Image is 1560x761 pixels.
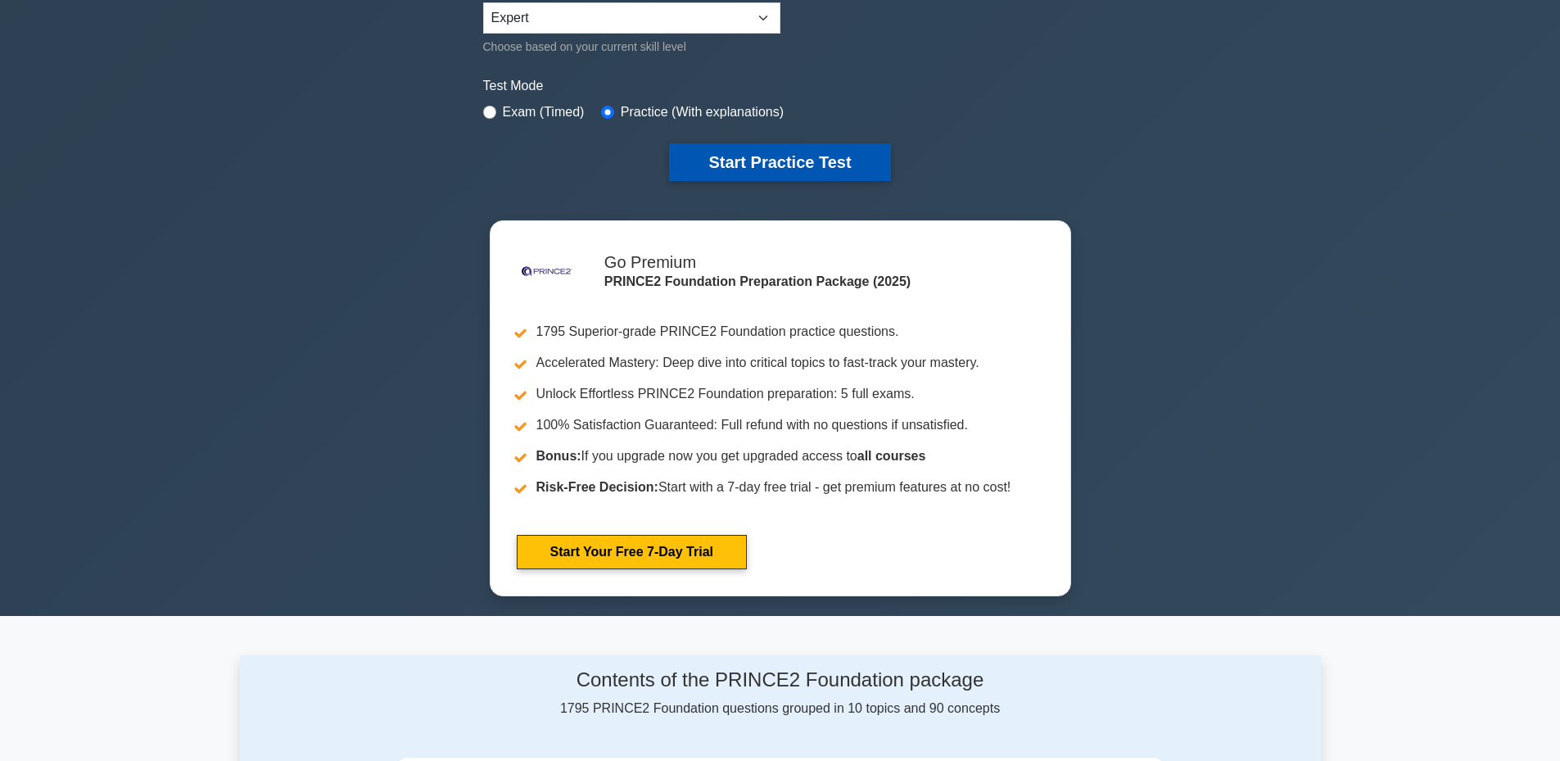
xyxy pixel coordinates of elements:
label: Test Mode [483,76,1078,96]
h4: Contents of the PRINCE2 Foundation package [395,668,1166,692]
div: Choose based on your current skill level [483,37,780,57]
div: 1795 PRINCE2 Foundation questions grouped in 10 topics and 90 concepts [395,668,1166,718]
label: Exam (Timed) [503,102,585,122]
a: Start Your Free 7-Day Trial [517,535,747,569]
button: Start Practice Test [669,143,890,181]
label: Practice (With explanations) [621,102,784,122]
